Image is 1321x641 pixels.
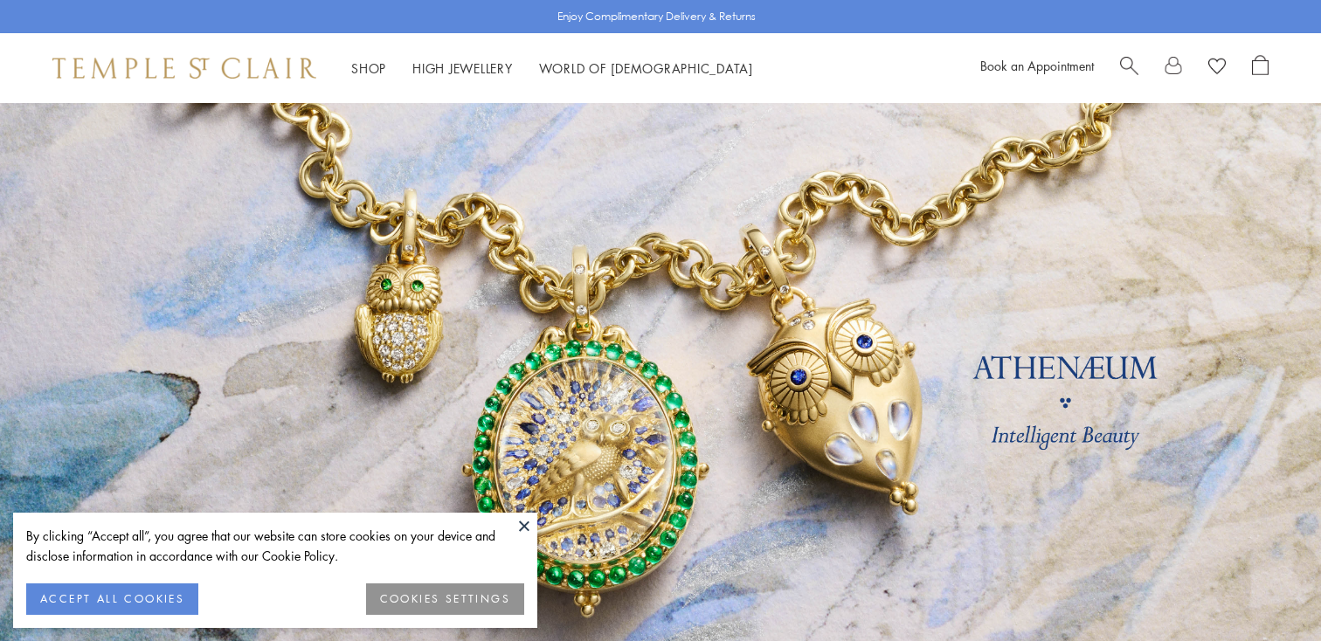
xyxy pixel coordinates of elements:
[1120,55,1138,81] a: Search
[351,59,386,77] a: ShopShop
[351,58,753,79] nav: Main navigation
[366,583,524,615] button: COOKIES SETTINGS
[539,59,753,77] a: World of [DEMOGRAPHIC_DATA]World of [DEMOGRAPHIC_DATA]
[412,59,513,77] a: High JewelleryHigh Jewellery
[980,57,1094,74] a: Book an Appointment
[1208,55,1226,81] a: View Wishlist
[52,58,316,79] img: Temple St. Clair
[1252,55,1269,81] a: Open Shopping Bag
[26,526,524,566] div: By clicking “Accept all”, you agree that our website can store cookies on your device and disclos...
[26,583,198,615] button: ACCEPT ALL COOKIES
[557,8,756,25] p: Enjoy Complimentary Delivery & Returns
[1234,559,1304,624] iframe: Gorgias live chat messenger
